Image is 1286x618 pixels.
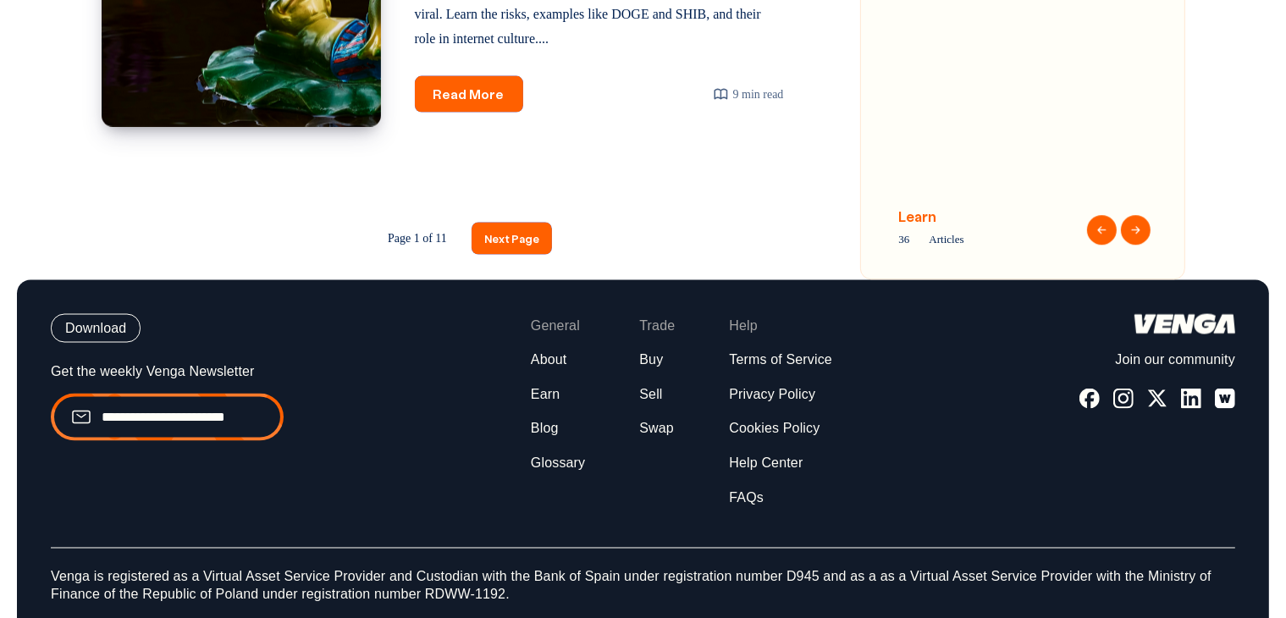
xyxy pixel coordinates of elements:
img: email.99ba089774f55247b4fc38e1d8603778.svg [71,407,91,428]
a: Help Center [729,455,803,473]
button: Download [51,314,141,343]
p: Venga is registered as a Virtual Asset Service Provider and Custodian with the Bank of Spain unde... [51,548,1235,604]
span: Help [729,317,758,335]
p: Join our community [1079,351,1235,369]
a: Sell [639,386,662,404]
p: Get the weekly Venga Newsletter [51,363,284,381]
a: Swap [639,421,674,439]
button: Previous [1087,216,1117,246]
a: Buy [639,351,663,369]
a: Terms of Service [729,351,832,369]
a: About [531,351,567,369]
a: Cookies Policy [729,421,820,439]
button: Next [1121,216,1151,246]
span: Learn [899,207,1056,228]
a: Read More [415,76,523,113]
div: 9 min read [713,84,784,105]
a: FAQs [729,490,764,508]
span: 36 Articles [899,229,1056,249]
img: logo-white.44ec9dbf8c34425cc70677c5f5c19bda.svg [1134,314,1235,334]
span: General [531,317,580,335]
a: Next Page [472,223,552,254]
span: Trade [639,317,675,335]
a: Blog [531,421,559,439]
a: Earn [531,386,560,404]
span: Page 1 of 11 [375,223,460,254]
a: Glossary [531,455,585,473]
a: Privacy Policy [729,386,815,404]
